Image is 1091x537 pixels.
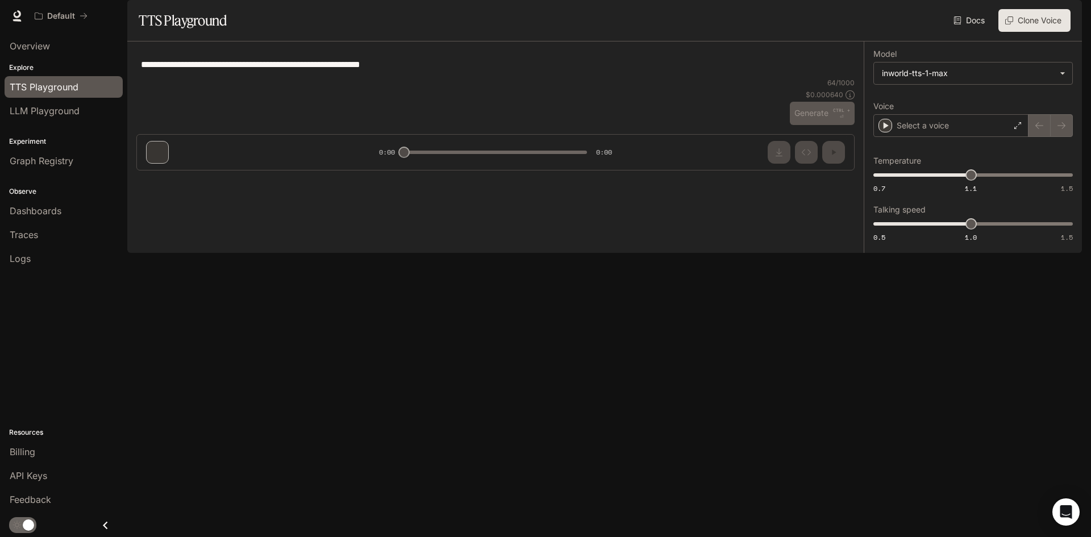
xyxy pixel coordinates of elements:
[873,50,897,58] p: Model
[897,120,949,131] p: Select a voice
[1061,184,1073,193] span: 1.5
[827,78,855,88] p: 64 / 1000
[873,232,885,242] span: 0.5
[30,5,93,27] button: All workspaces
[1052,498,1080,526] div: Open Intercom Messenger
[873,102,894,110] p: Voice
[873,184,885,193] span: 0.7
[951,9,989,32] a: Docs
[874,63,1072,84] div: inworld-tts-1-max
[882,68,1054,79] div: inworld-tts-1-max
[806,90,843,99] p: $ 0.000640
[139,9,227,32] h1: TTS Playground
[998,9,1071,32] button: Clone Voice
[965,184,977,193] span: 1.1
[1061,232,1073,242] span: 1.5
[965,232,977,242] span: 1.0
[873,206,926,214] p: Talking speed
[47,11,75,21] p: Default
[873,157,921,165] p: Temperature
